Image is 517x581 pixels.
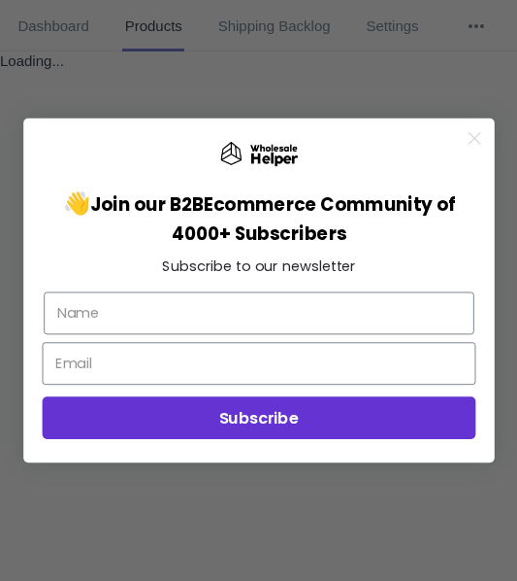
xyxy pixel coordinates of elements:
span: Subscribe to our newsletter [162,256,356,275]
button: Close dialog [461,124,488,152]
button: Subscribe [42,396,475,439]
span: 👋 [62,188,204,220]
img: Wholesale Helper Logo [219,142,298,167]
input: Email [42,342,475,385]
span: Ecommerce Community of 4000+ Subscribers [171,192,455,247]
input: Name [44,291,474,334]
span: Join our B2B [89,192,203,218]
